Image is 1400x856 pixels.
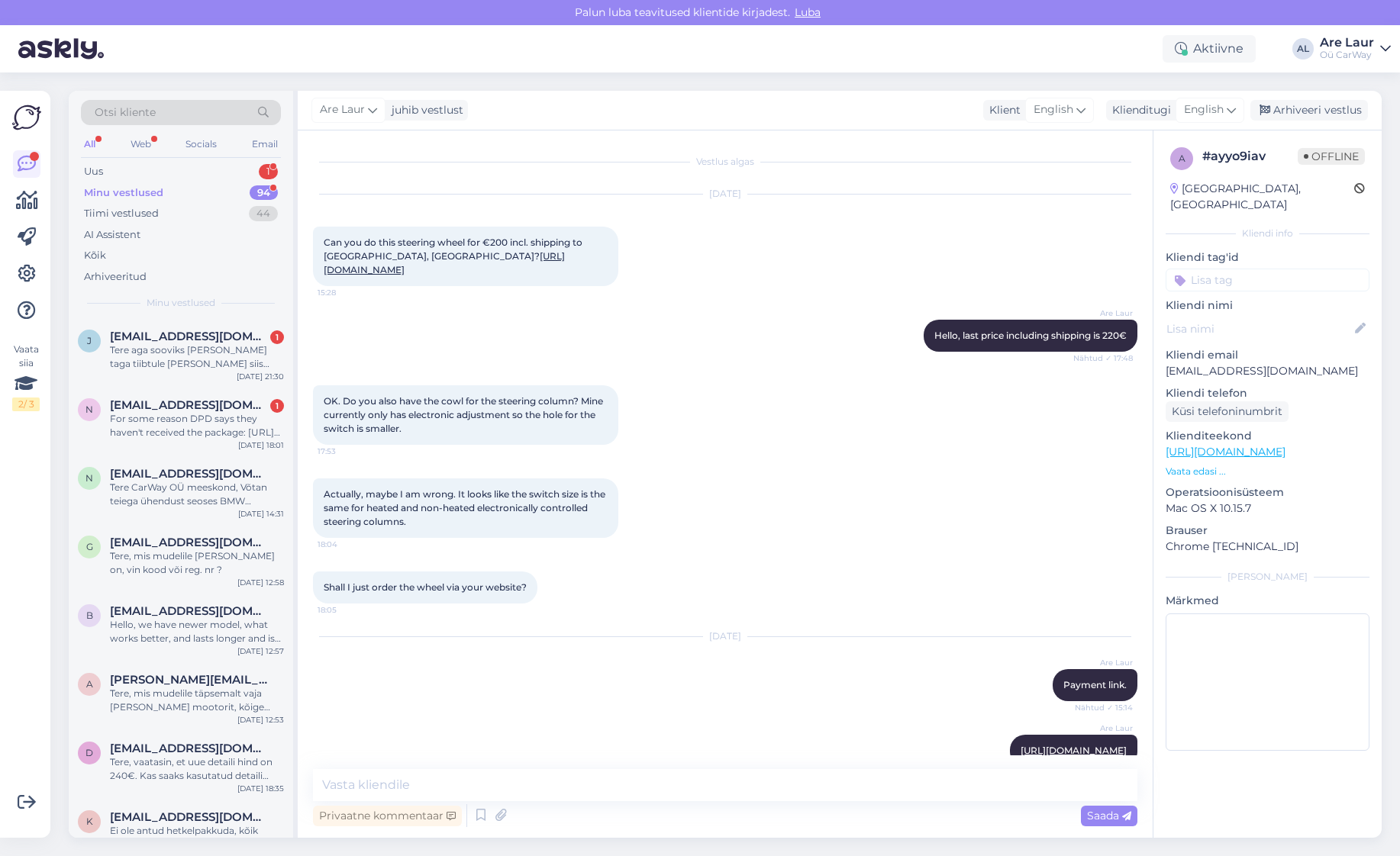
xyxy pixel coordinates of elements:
div: Vaata siia [12,343,40,411]
input: Lisa nimi [1166,320,1352,337]
div: juhib vestlust [385,102,463,118]
div: [DATE] 21:30 [237,371,284,382]
p: Kliendi nimi [1166,298,1369,314]
div: [DATE] [313,629,1137,643]
div: Tiimi vestlused [84,206,159,221]
span: k [86,816,93,827]
span: davrkru@gmail.com [110,742,269,755]
div: 94 [250,185,278,201]
span: English [1034,101,1073,118]
div: Klienditugi [1106,102,1171,118]
p: Vaata edasi ... [1166,465,1369,478]
div: [DATE] [313,187,1137,201]
p: Kliendi email [1166,347,1369,363]
div: Tere CarWay OÜ meeskond, Võtan teiega ühendust seoses BMW heitgaaside temperatuuriandur, väljalas... [110,481,284,508]
span: Luba [790,5,825,19]
div: [DATE] 18:35 [237,783,284,794]
span: j [87,335,92,346]
div: AL [1292,38,1314,60]
span: Offline [1298,148,1365,165]
span: Are Laur [1076,657,1133,668]
span: Nähtud ✓ 15:14 [1075,702,1133,713]
div: Aktiivne [1163,35,1256,63]
div: [DATE] 12:57 [237,645,284,657]
span: OK. Do you also have the cowl for the steering column? Mine currently only has electronic adjustm... [324,395,605,434]
div: Privaatne kommentaar [313,806,462,826]
div: For some reason DPD says they haven't received the package: [URL][DOMAIN_NAME] [110,412,284,439]
span: n [85,404,93,415]
span: 18:05 [318,604,375,616]
div: Are Laur [1320,37,1374,49]
span: Nähtud ✓ 17:48 [1073,352,1133,364]
span: Payment link. [1063,679,1127,690]
p: Mac OS X 10.15.7 [1166,500,1369,516]
span: andres.loss@mail.ee [110,673,269,687]
span: Are Laur [1076,722,1133,734]
span: nasermoi@outlook.com [110,398,269,412]
div: [DATE] 14:31 [238,508,284,520]
a: Are LaurOü CarWay [1320,37,1391,61]
div: Tere, mis mudelile täpsemalt vaja [PERSON_NAME] mootorit, kõige parem oleks kui helistate 5213002... [110,687,284,714]
div: Ei ole antud hetkelpakkuda, kõik müüdud. [110,824,284,851]
div: Arhiveeritud [84,269,147,285]
span: Shall I just order the wheel via your website? [324,581,527,593]
span: English [1184,101,1224,118]
div: Email [249,134,281,154]
span: 17:53 [318,446,375,457]
div: [GEOGRAPHIC_DATA], [GEOGRAPHIC_DATA] [1170,181,1354,213]
span: 18:04 [318,539,375,550]
div: 1 [259,164,278,179]
span: Actually, maybe I am wrong. It looks like the switch size is the same for heated and non-heated e... [324,488,608,527]
span: balashovandrey0@gmail.com [110,604,269,618]
div: 1 [270,330,284,344]
span: Hello, last price including shipping is 220€ [934,330,1127,341]
span: Otsi kliente [95,105,156,121]
div: [PERSON_NAME] [1166,570,1369,584]
span: Are Laur [1076,307,1133,319]
p: Klienditeekond [1166,428,1369,444]
span: Can you do this steering wheel for €200 incl. shipping to [GEOGRAPHIC_DATA], [GEOGRAPHIC_DATA]? [324,237,585,275]
div: 2 / 3 [12,397,40,411]
span: Minu vestlused [147,296,215,310]
a: [URL][DOMAIN_NAME] [1021,745,1127,756]
p: [EMAIL_ADDRESS][DOMAIN_NAME] [1166,363,1369,379]
p: Märkmed [1166,593,1369,609]
p: Chrome [TECHNICAL_ID] [1166,539,1369,555]
div: 1 [270,399,284,413]
span: jannerikeske@gmail.com [110,330,269,343]
div: All [81,134,98,154]
div: Hello, we have newer model, what works better, and lasts longer and is more bullet proof. We will... [110,618,284,645]
div: AI Assistent [84,227,140,243]
p: Kliendi telefon [1166,385,1369,401]
div: Arhiveeri vestlus [1250,100,1368,121]
span: d [85,747,93,758]
div: Klient [983,102,1021,118]
span: Saada [1087,809,1131,822]
input: Lisa tag [1166,269,1369,291]
div: Kliendi info [1166,227,1369,240]
span: Are Laur [320,101,365,118]
div: Minu vestlused [84,185,163,201]
div: Tere aga sooviks [PERSON_NAME] taga tiibtule [PERSON_NAME] siis tellimus [GEOGRAPHIC_DATA] saaks ... [110,343,284,371]
span: a [86,678,93,690]
span: a [1179,153,1185,164]
p: Operatsioonisüsteem [1166,484,1369,500]
div: [DATE] 18:01 [238,439,284,451]
span: nasermoi@outlook.com [110,467,269,481]
span: b [86,610,93,621]
div: [DATE] 12:58 [237,577,284,588]
img: Askly Logo [12,103,41,132]
div: Uus [84,164,103,179]
div: Kõik [84,248,106,263]
a: [URL][DOMAIN_NAME] [1166,445,1285,459]
span: germo.ts@gmail.com [110,536,269,549]
p: Brauser [1166,523,1369,539]
div: Socials [182,134,220,154]
div: # ayyo9iav [1202,147,1298,166]
div: Tere, mis mudelile [PERSON_NAME] on, vin kood või reg. nr ? [110,549,284,577]
span: n [85,472,93,484]
div: Küsi telefoninumbrit [1166,401,1289,422]
span: g [86,541,93,552]
div: Tere, vaatasin, et uue detaili hind on 240€. Kas saaks kasutatud detaili puhul paremat [PERSON_NA... [110,755,284,783]
p: Kliendi tag'id [1166,249,1369,265]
